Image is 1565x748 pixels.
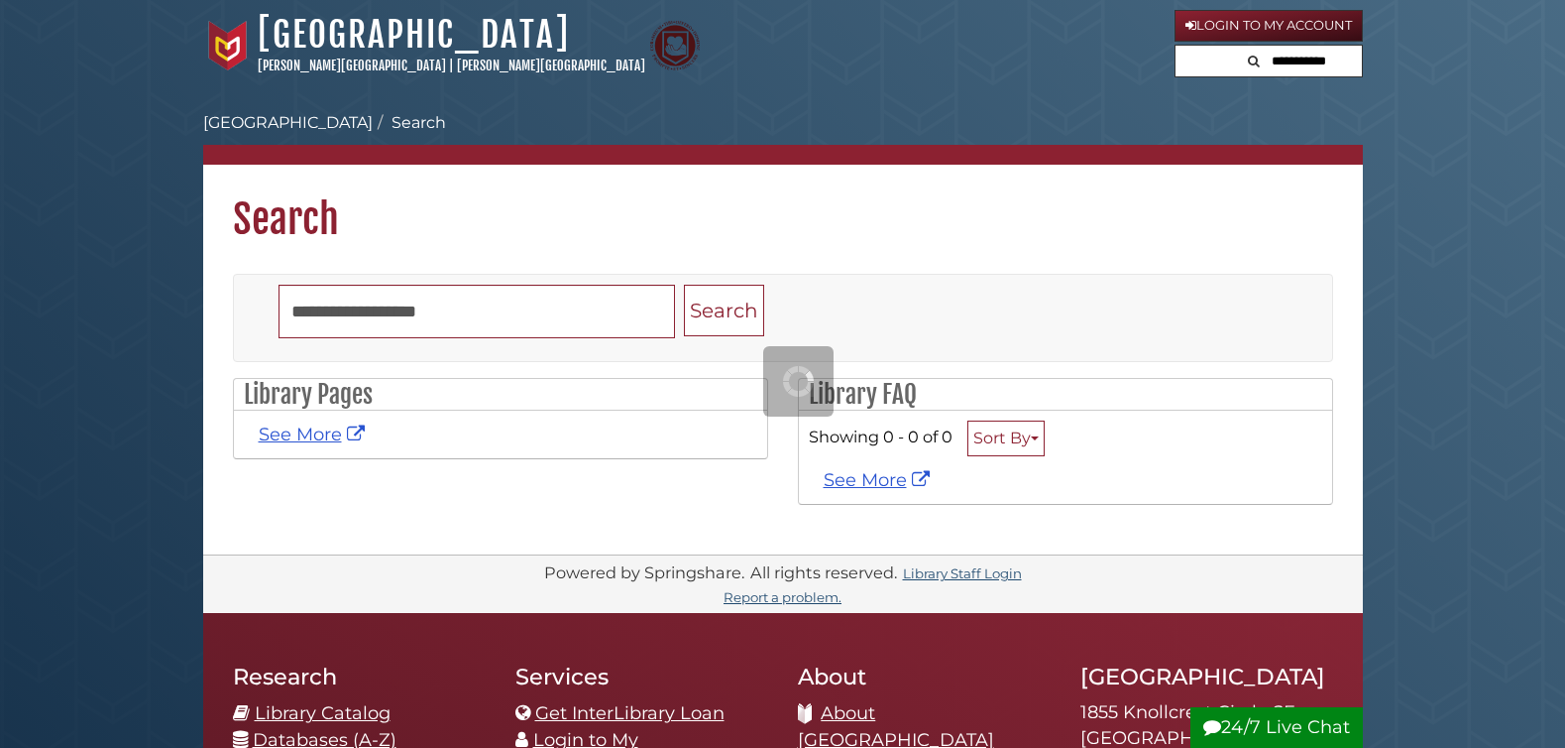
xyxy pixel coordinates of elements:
button: Search [684,285,764,337]
img: Working... [783,366,814,397]
a: See More [824,469,935,491]
h2: Library Pages [234,379,767,411]
h2: [GEOGRAPHIC_DATA] [1080,663,1333,690]
h2: Library FAQ [799,379,1332,411]
div: Powered by Springshare. [541,562,747,582]
a: [PERSON_NAME][GEOGRAPHIC_DATA] [258,58,446,73]
a: Get InterLibrary Loan [535,702,725,724]
h2: About [798,663,1051,690]
li: Search [373,111,446,135]
span: Showing 0 - 0 of 0 [809,427,952,446]
button: Sort By [967,421,1045,456]
a: Library Catalog [255,702,391,724]
button: Search [1242,46,1266,72]
a: Login to My Account [1174,10,1363,42]
h1: Search [203,165,1363,244]
nav: breadcrumb [203,111,1363,165]
img: Calvin Theological Seminary [650,21,700,70]
a: Report a problem. [724,589,841,605]
div: All rights reserved. [747,562,900,582]
a: [GEOGRAPHIC_DATA] [203,113,373,132]
a: [PERSON_NAME][GEOGRAPHIC_DATA] [457,58,645,73]
img: Calvin University [203,21,253,70]
h2: Services [515,663,768,690]
button: 24/7 Live Chat [1190,707,1363,748]
span: | [449,58,454,73]
a: Library Staff Login [903,565,1022,581]
a: See More [259,424,370,445]
a: [GEOGRAPHIC_DATA] [258,13,570,57]
h2: Research [233,663,486,690]
i: Search [1248,55,1260,67]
